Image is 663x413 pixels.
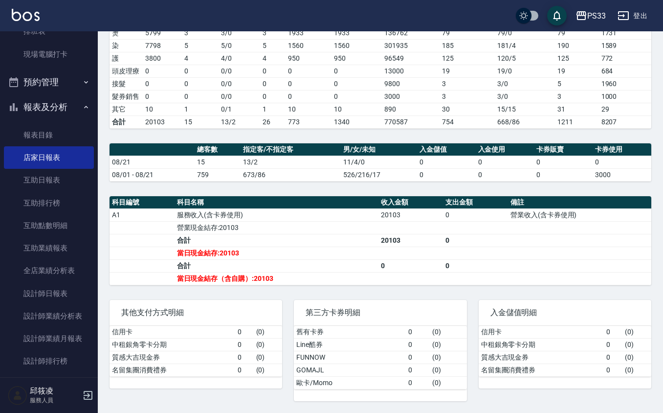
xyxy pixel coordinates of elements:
[508,196,651,209] th: 備註
[378,234,443,247] td: 20103
[235,364,254,376] td: 0
[286,77,331,90] td: 0
[331,103,382,115] td: 10
[440,103,495,115] td: 30
[110,196,651,285] table: a dense table
[260,103,286,115] td: 1
[143,77,182,90] td: 0
[286,52,331,65] td: 950
[382,103,440,115] td: 890
[286,65,331,77] td: 0
[406,376,430,389] td: 0
[622,326,651,339] td: ( 0 )
[4,237,94,259] a: 互助業績報表
[4,124,94,146] a: 報表目錄
[4,327,94,350] a: 設計師業績月報表
[495,90,555,103] td: 3 / 0
[110,208,175,221] td: A1
[406,338,430,351] td: 0
[8,386,27,405] img: Person
[440,39,495,52] td: 185
[182,52,219,65] td: 4
[286,103,331,115] td: 10
[331,90,382,103] td: 0
[4,43,94,66] a: 現場電腦打卡
[443,196,508,209] th: 支出金額
[286,90,331,103] td: 0
[555,65,599,77] td: 19
[4,373,94,395] a: 商品銷售排行榜
[254,326,283,339] td: ( 0 )
[241,168,341,181] td: 673/86
[182,77,219,90] td: 0
[440,115,495,128] td: 754
[235,351,254,364] td: 0
[175,196,378,209] th: 科目名稱
[555,115,599,128] td: 1211
[378,196,443,209] th: 收入金額
[110,26,143,39] td: 燙
[110,351,235,364] td: 質感大吉現金券
[195,156,241,168] td: 15
[440,90,495,103] td: 3
[286,39,331,52] td: 1560
[294,351,405,364] td: FUNNOW
[121,308,270,318] span: 其他支付方式明細
[219,115,260,128] td: 13/2
[587,10,606,22] div: PS33
[406,351,430,364] td: 0
[182,39,219,52] td: 5
[143,26,182,39] td: 5799
[341,143,417,156] th: 男/女/未知
[175,272,378,285] td: 當日現金結存（含自購）:20103
[443,234,508,247] td: 0
[555,77,599,90] td: 5
[382,26,440,39] td: 136762
[479,351,604,364] td: 質感大吉現金券
[294,338,405,351] td: Line酷券
[286,115,331,128] td: 773
[382,115,440,128] td: 770587
[235,338,254,351] td: 0
[219,65,260,77] td: 0 / 0
[260,65,286,77] td: 0
[241,156,341,168] td: 13/2
[4,350,94,372] a: 設計師排行榜
[534,168,593,181] td: 0
[219,90,260,103] td: 0 / 0
[294,364,405,376] td: GOMAJL
[4,20,94,43] a: 排班表
[143,115,182,128] td: 20103
[495,77,555,90] td: 3 / 0
[254,338,283,351] td: ( 0 )
[110,326,235,339] td: 信用卡
[175,247,378,259] td: 當日現金結存:20103
[286,26,331,39] td: 1933
[341,156,417,168] td: 11/4/0
[443,208,508,221] td: 0
[143,103,182,115] td: 10
[430,376,467,389] td: ( 0 )
[219,52,260,65] td: 4 / 0
[534,143,593,156] th: 卡券販賣
[495,103,555,115] td: 15 / 15
[479,364,604,376] td: 名留集團消費禮券
[430,338,467,351] td: ( 0 )
[219,39,260,52] td: 5 / 0
[479,326,651,377] table: a dense table
[593,156,651,168] td: 0
[490,308,640,318] span: 入金儲值明細
[260,77,286,90] td: 0
[4,146,94,169] a: 店家日報表
[341,168,417,181] td: 526/216/17
[235,326,254,339] td: 0
[555,26,599,39] td: 79
[622,338,651,351] td: ( 0 )
[182,90,219,103] td: 0
[4,214,94,237] a: 互助點數明細
[614,7,651,25] button: 登出
[110,39,143,52] td: 染
[430,351,467,364] td: ( 0 )
[260,52,286,65] td: 4
[12,9,40,21] img: Logo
